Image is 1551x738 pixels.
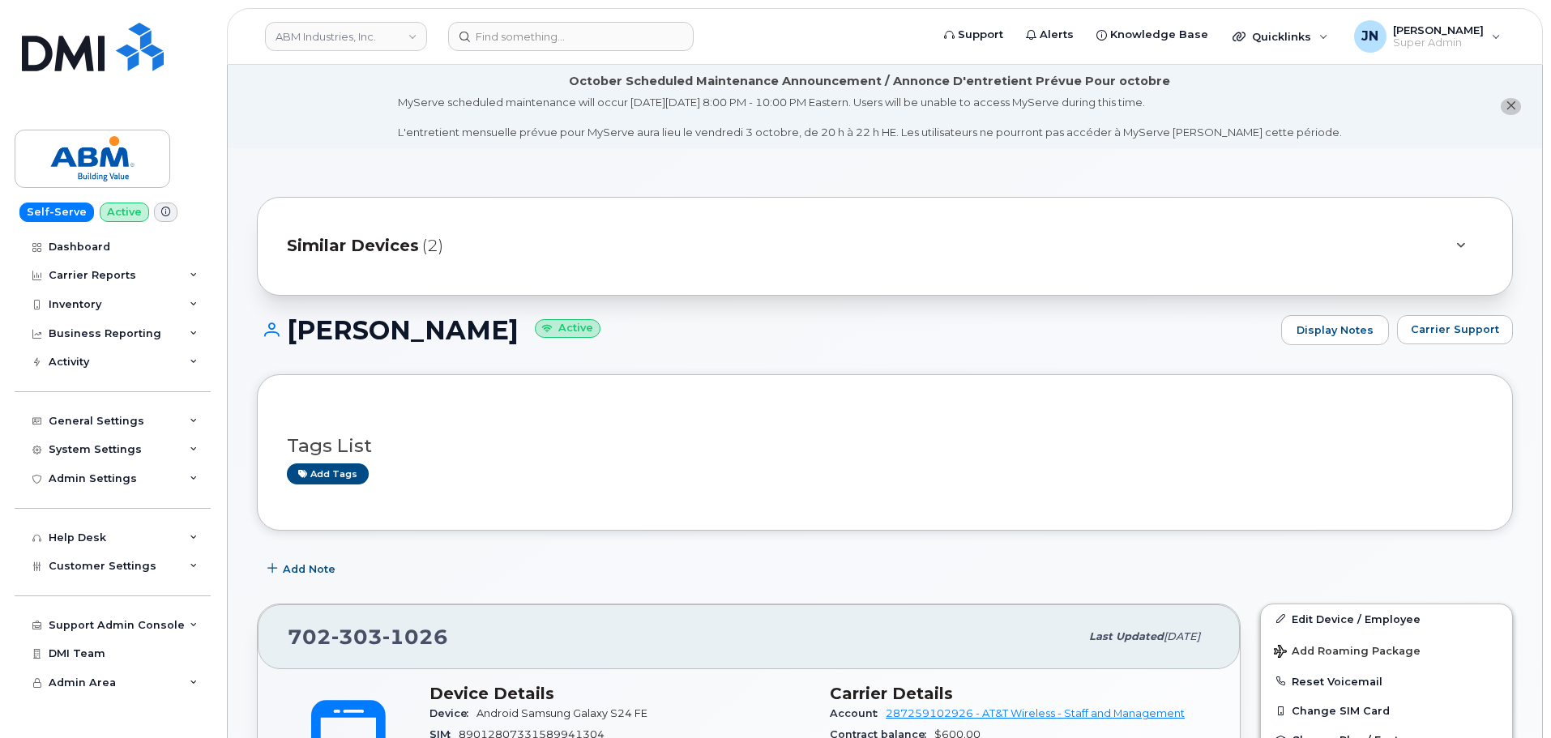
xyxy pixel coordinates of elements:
[1261,667,1512,696] button: Reset Voicemail
[429,707,476,719] span: Device
[830,684,1211,703] h3: Carrier Details
[331,625,382,649] span: 303
[283,561,335,577] span: Add Note
[476,707,647,719] span: Android Samsung Galaxy S24 FE
[429,684,810,703] h3: Device Details
[257,316,1273,344] h1: [PERSON_NAME]
[830,707,886,719] span: Account
[1411,322,1499,337] span: Carrier Support
[1089,630,1164,642] span: Last updated
[287,234,419,258] span: Similar Devices
[382,625,448,649] span: 1026
[422,234,443,258] span: (2)
[1261,696,1512,725] button: Change SIM Card
[398,95,1342,140] div: MyServe scheduled maintenance will occur [DATE][DATE] 8:00 PM - 10:00 PM Eastern. Users will be u...
[1397,315,1513,344] button: Carrier Support
[1274,645,1421,660] span: Add Roaming Package
[287,436,1483,456] h3: Tags List
[1164,630,1200,642] span: [DATE]
[1281,315,1389,346] a: Display Notes
[287,463,369,484] a: Add tags
[1501,98,1521,115] button: close notification
[257,555,349,584] button: Add Note
[886,707,1185,719] a: 287259102926 - AT&T Wireless - Staff and Management
[569,73,1170,90] div: October Scheduled Maintenance Announcement / Annonce D'entretient Prévue Pour octobre
[1261,604,1512,633] a: Edit Device / Employee
[1261,633,1512,667] button: Add Roaming Package
[288,625,448,649] span: 702
[535,319,600,338] small: Active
